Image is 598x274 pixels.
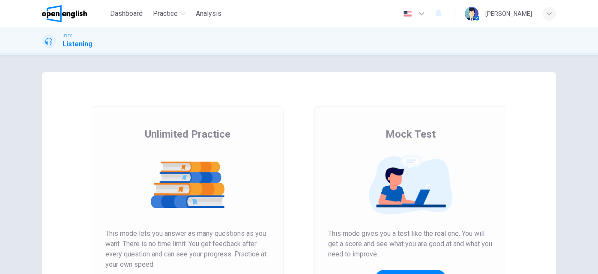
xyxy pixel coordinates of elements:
span: Analysis [196,9,221,19]
span: Mock Test [386,127,436,141]
div: [PERSON_NAME] [485,9,532,19]
span: This mode gives you a test like the real one. You will get a score and see what you are good at a... [328,229,493,259]
img: Profile picture [465,7,478,21]
button: Dashboard [107,6,146,21]
a: OpenEnglish logo [42,5,107,22]
span: IELTS [63,33,72,39]
button: Practice [149,6,189,21]
img: en [402,11,413,17]
span: Unlimited Practice [145,127,230,141]
img: OpenEnglish logo [42,5,87,22]
span: Dashboard [110,9,143,19]
h1: Listening [63,39,93,49]
button: Analysis [192,6,225,21]
span: Practice [153,9,178,19]
span: This mode lets you answer as many questions as you want. There is no time limit. You get feedback... [105,229,270,270]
